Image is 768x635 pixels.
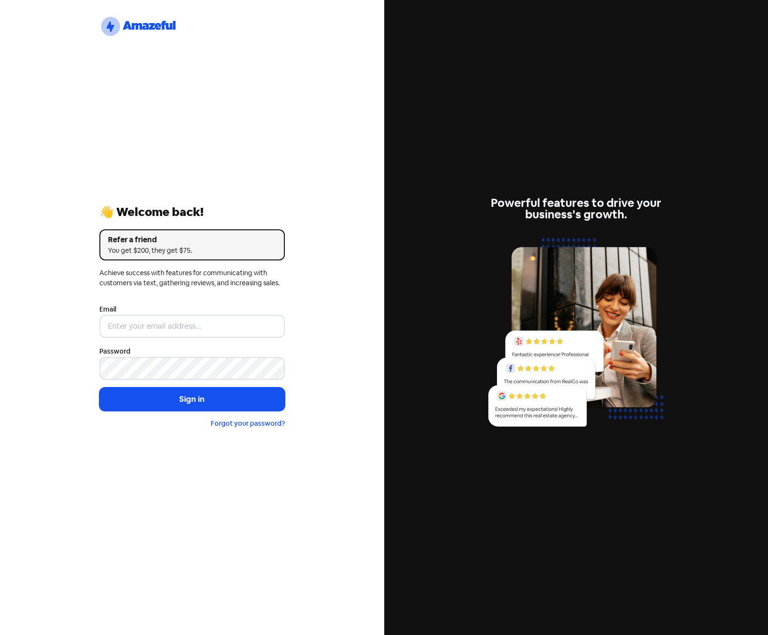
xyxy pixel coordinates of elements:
[99,387,285,411] button: Sign in
[211,419,285,428] a: Forgot your password?
[483,197,669,220] div: Powerful features to drive your business's growth.
[99,304,116,314] label: Email
[99,346,130,356] label: Password
[99,206,285,218] div: 👋 Welcome back!
[108,246,276,256] div: You get $200, they get $75.
[99,268,285,288] div: Achieve success with features for communicating with customers via text, gathering reviews, and i...
[99,315,285,338] input: Enter your email address...
[108,234,276,246] div: Refer a friend
[483,232,669,438] img: reviews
